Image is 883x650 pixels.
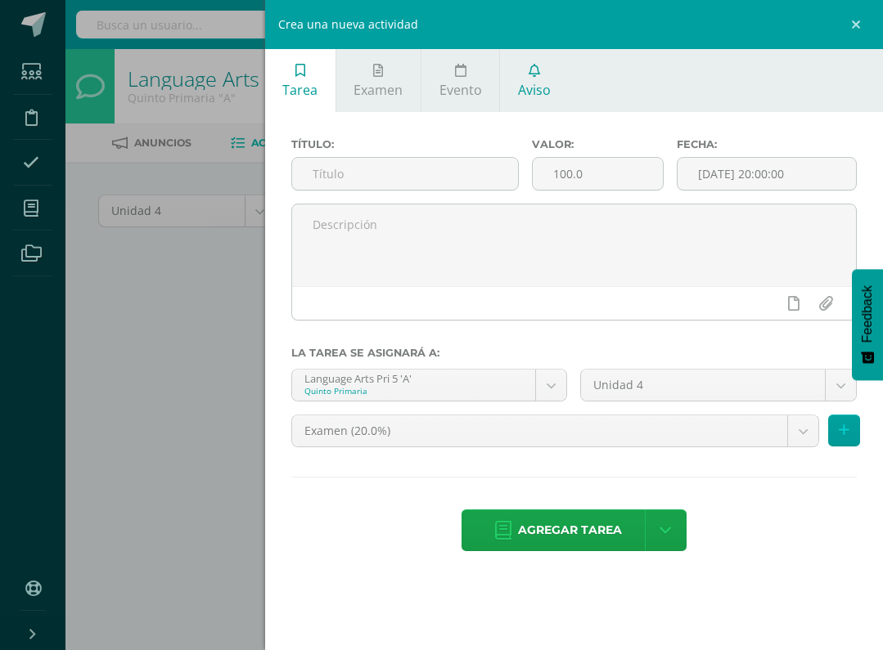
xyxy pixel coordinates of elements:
label: La tarea se asignará a: [291,347,857,359]
a: Examen [336,49,421,112]
input: Título [292,158,519,190]
span: Feedback [860,285,875,343]
a: Tarea [265,49,336,112]
span: Examen [354,81,403,99]
span: Examen (20.0%) [304,415,775,446]
div: Quinto Primaria [304,385,524,397]
a: Evento [421,49,499,112]
label: Valor: [532,138,664,150]
a: Language Arts Pri 5 'A'Quinto Primaria [292,370,567,401]
span: Tarea [282,81,318,99]
span: Unidad 4 [593,370,813,401]
label: Título: [291,138,520,150]
a: Aviso [500,49,568,112]
span: Evento [439,81,482,99]
a: Unidad 4 [581,370,856,401]
label: Fecha: [677,138,857,150]
span: Aviso [518,81,551,99]
div: Language Arts Pri 5 'A' [304,370,524,385]
button: Feedback - Mostrar encuesta [852,269,883,380]
span: Agregar tarea [518,510,622,550]
a: Examen (20.0%) [292,415,818,446]
input: Fecha de entrega [678,158,856,190]
input: Puntos máximos [533,158,663,190]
